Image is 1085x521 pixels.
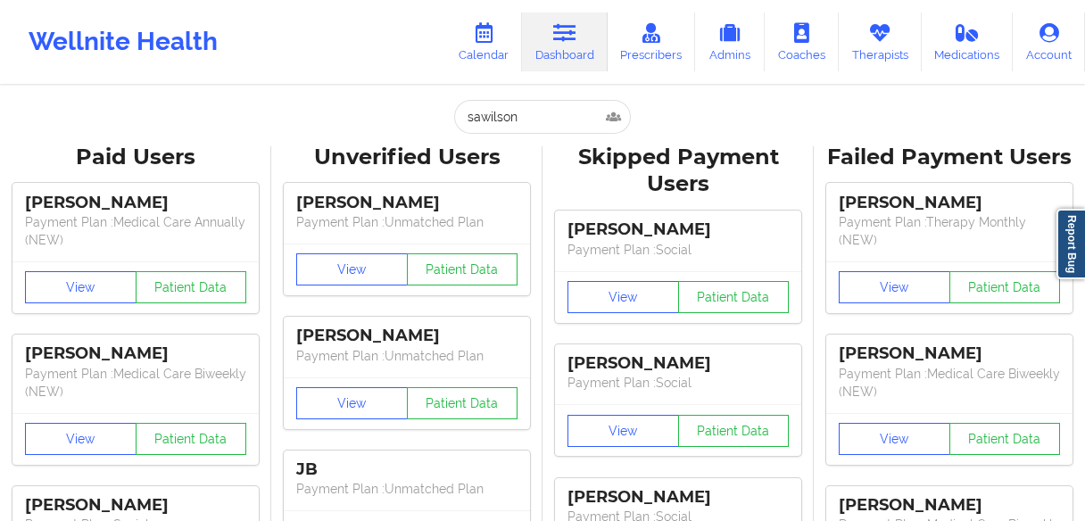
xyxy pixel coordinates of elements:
[922,12,1014,71] a: Medications
[1056,209,1085,279] a: Report Bug
[567,415,679,447] button: View
[608,12,696,71] a: Prescribers
[839,343,1060,364] div: [PERSON_NAME]
[25,271,137,303] button: View
[567,241,789,259] p: Payment Plan : Social
[296,347,518,365] p: Payment Plan : Unmatched Plan
[839,12,922,71] a: Therapists
[949,271,1061,303] button: Patient Data
[296,480,518,498] p: Payment Plan : Unmatched Plan
[136,423,247,455] button: Patient Data
[839,495,1060,516] div: [PERSON_NAME]
[25,213,246,249] p: Payment Plan : Medical Care Annually (NEW)
[839,193,1060,213] div: [PERSON_NAME]
[296,213,518,231] p: Payment Plan : Unmatched Plan
[765,12,839,71] a: Coaches
[25,365,246,401] p: Payment Plan : Medical Care Biweekly (NEW)
[949,423,1061,455] button: Patient Data
[284,144,530,171] div: Unverified Users
[25,495,246,516] div: [PERSON_NAME]
[407,253,518,285] button: Patient Data
[25,193,246,213] div: [PERSON_NAME]
[136,271,247,303] button: Patient Data
[296,193,518,213] div: [PERSON_NAME]
[567,353,789,374] div: [PERSON_NAME]
[567,281,679,313] button: View
[25,343,246,364] div: [PERSON_NAME]
[695,12,765,71] a: Admins
[839,213,1060,249] p: Payment Plan : Therapy Monthly (NEW)
[839,365,1060,401] p: Payment Plan : Medical Care Biweekly (NEW)
[678,281,790,313] button: Patient Data
[25,423,137,455] button: View
[296,253,408,285] button: View
[826,144,1073,171] div: Failed Payment Users
[296,459,518,480] div: JB
[839,423,950,455] button: View
[1013,12,1085,71] a: Account
[567,374,789,392] p: Payment Plan : Social
[555,144,801,199] div: Skipped Payment Users
[678,415,790,447] button: Patient Data
[407,387,518,419] button: Patient Data
[12,144,259,171] div: Paid Users
[522,12,608,71] a: Dashboard
[839,271,950,303] button: View
[296,387,408,419] button: View
[445,12,522,71] a: Calendar
[567,219,789,240] div: [PERSON_NAME]
[567,487,789,508] div: [PERSON_NAME]
[296,326,518,346] div: [PERSON_NAME]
